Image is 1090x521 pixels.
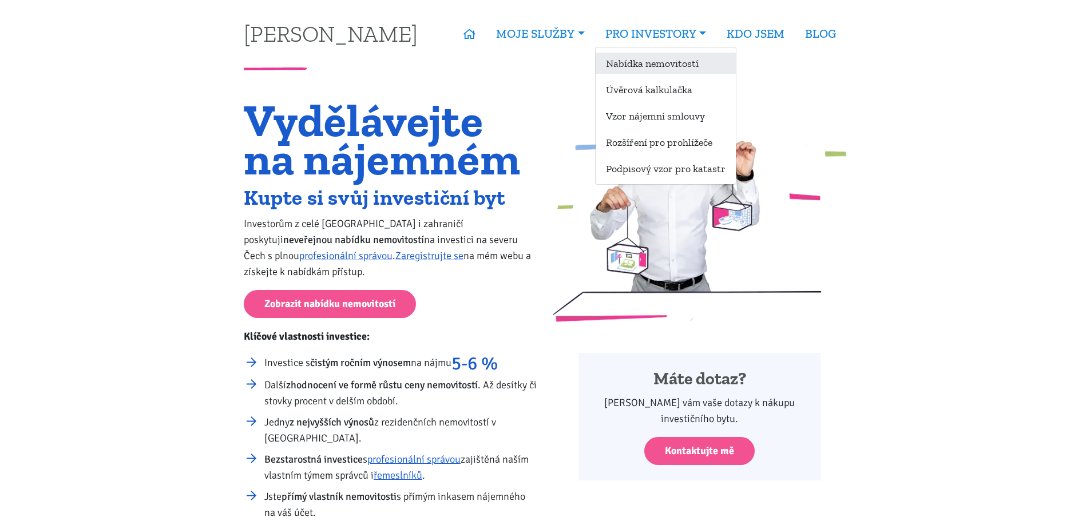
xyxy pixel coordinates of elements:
[596,79,736,100] a: Úvěrová kalkulačka
[244,22,418,45] a: [PERSON_NAME]
[310,356,411,369] strong: čistým ročním výnosem
[596,158,736,179] a: Podpisový vzor pro katastr
[286,379,478,391] strong: zhodnocení ve formě růstu ceny nemovitostí
[594,395,805,427] p: [PERSON_NAME] vám vaše dotazy k nákupu investičního bytu.
[264,377,537,409] li: Další . Až desítky či stovky procent v delším období.
[395,249,463,262] a: Zaregistrujte se
[451,352,498,375] strong: 5-6 %
[264,355,537,372] li: Investice s na nájmu
[716,21,795,47] a: KDO JSEM
[244,216,537,280] p: Investorům z celé [GEOGRAPHIC_DATA] i zahraničí poskytuji na investici na severu Čech s plnou . n...
[290,416,374,428] strong: z nejvyšších výnosů
[596,53,736,74] a: Nabídka nemovitostí
[367,453,461,466] a: profesionální správou
[644,437,755,465] a: Kontaktujte mě
[244,328,537,344] p: Klíčové vlastnosti investice:
[264,451,537,483] li: s zajištěná naším vlastním týmem správců i .
[264,453,363,466] strong: Bezstarostná investice
[244,188,537,207] h2: Kupte si svůj investiční byt
[264,414,537,446] li: Jedny z rezidenčních nemovitostí v [GEOGRAPHIC_DATA].
[594,368,805,390] h4: Máte dotaz?
[283,233,424,246] strong: neveřejnou nabídku nemovitostí
[596,105,736,126] a: Vzor nájemní smlouvy
[264,488,537,520] li: Jste s přímým inkasem nájemného na váš účet.
[595,21,716,47] a: PRO INVESTORY
[244,101,537,178] h1: Vydělávejte na nájemném
[244,290,416,318] a: Zobrazit nabídku nemovitostí
[596,132,736,153] a: Rozšíření pro prohlížeče
[795,21,846,47] a: BLOG
[486,21,594,47] a: MOJE SLUŽBY
[374,469,422,482] a: řemeslníků
[299,249,393,262] a: profesionální správou
[282,490,397,503] strong: přímý vlastník nemovitosti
